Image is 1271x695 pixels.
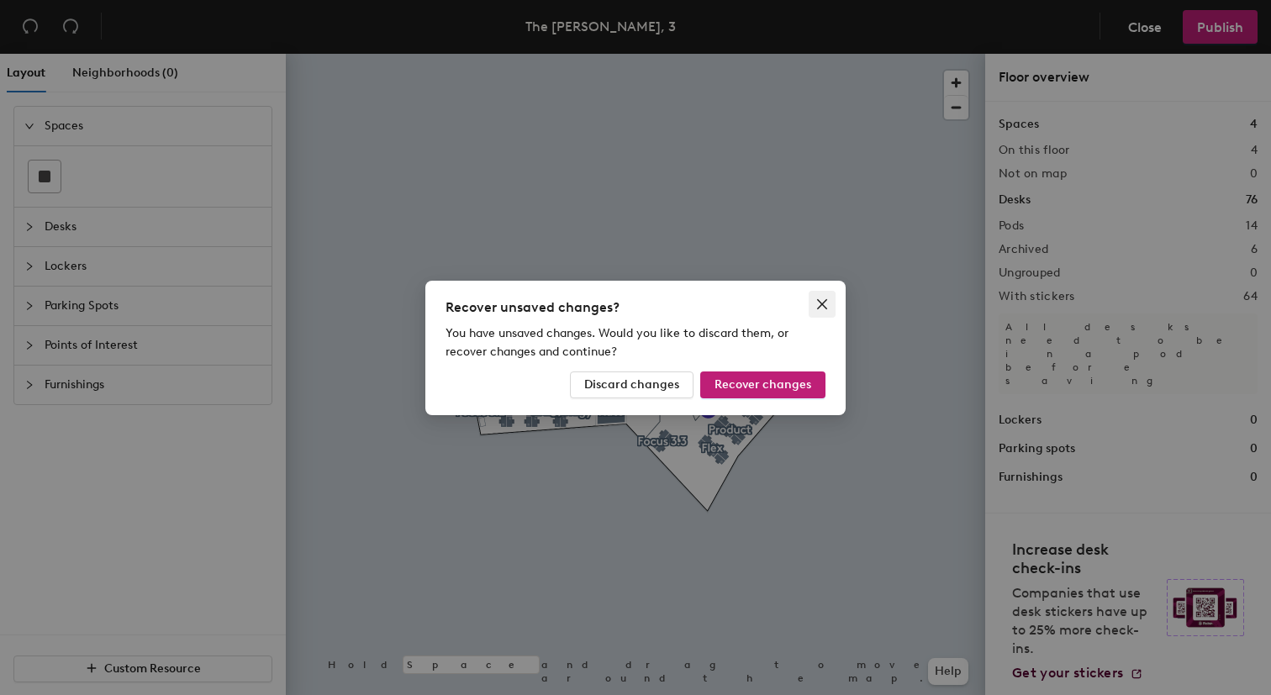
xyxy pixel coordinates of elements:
[815,297,829,311] span: close
[809,297,836,311] span: Close
[446,297,825,318] div: Recover unsaved changes?
[446,326,788,359] span: You have unsaved changes. Would you like to discard them, or recover changes and continue?
[570,371,694,398] button: Discard changes
[809,291,836,318] button: Close
[700,371,825,398] button: Recover changes
[584,377,679,392] span: Discard changes
[715,377,811,392] span: Recover changes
